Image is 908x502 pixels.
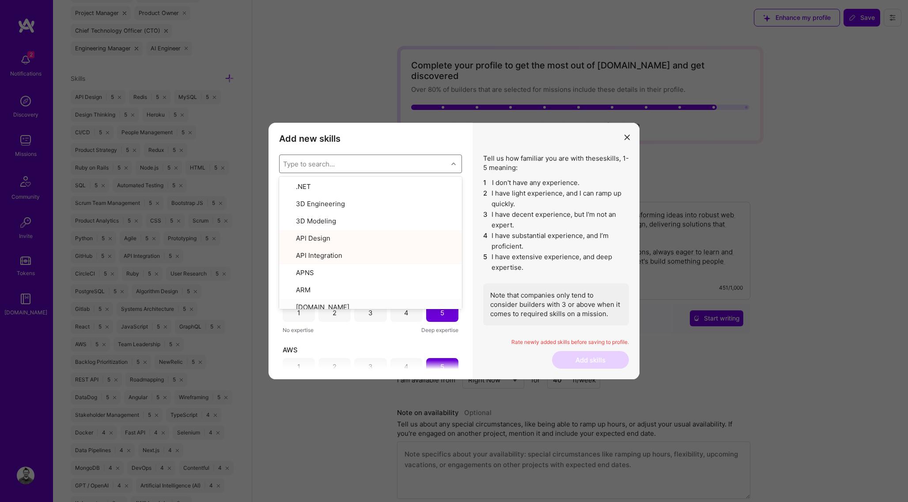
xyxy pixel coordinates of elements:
[283,159,335,168] div: Type to search...
[284,199,457,209] div: 3D Engineering
[483,177,488,188] span: 1
[284,251,457,261] div: API Integration
[404,362,409,371] div: 4
[269,123,639,380] div: modal
[552,351,629,369] button: Add skills
[483,230,629,252] li: I have substantial experience, and I’m proficient.
[283,345,298,355] span: AWS
[483,188,488,209] span: 2
[368,308,373,317] div: 3
[440,308,444,317] div: 5
[368,362,373,371] div: 3
[297,308,300,317] div: 1
[483,209,629,230] li: I have decent experience, but I'm not an expert.
[284,302,457,313] div: [DOMAIN_NAME]
[283,325,314,335] span: No expertise
[284,216,457,226] div: 3D Modeling
[624,135,630,140] i: icon Close
[421,325,458,335] span: Deep expertise
[483,209,488,230] span: 3
[483,252,629,273] li: I have extensive experience, and deep expertise.
[451,162,456,166] i: icon Chevron
[333,362,337,371] div: 2
[284,234,457,244] div: API Design
[440,362,444,371] div: 5
[333,308,337,317] div: 2
[284,285,457,295] div: ARM
[483,188,629,209] li: I have light experience, and I can ramp up quickly.
[483,283,629,325] div: Note that companies only tend to consider builders with 3 or above when it comes to required skil...
[483,177,629,188] li: I don't have any experience.
[404,308,409,317] div: 4
[483,154,629,325] div: Tell us how familiar you are with these skills , 1-5 meaning:
[279,133,462,144] h3: Add new skills
[284,268,457,278] div: APNS
[297,362,300,371] div: 1
[483,230,488,252] span: 4
[483,252,488,273] span: 5
[483,339,629,346] p: Rate newly added skills before saving to profile.
[284,182,457,192] div: .NET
